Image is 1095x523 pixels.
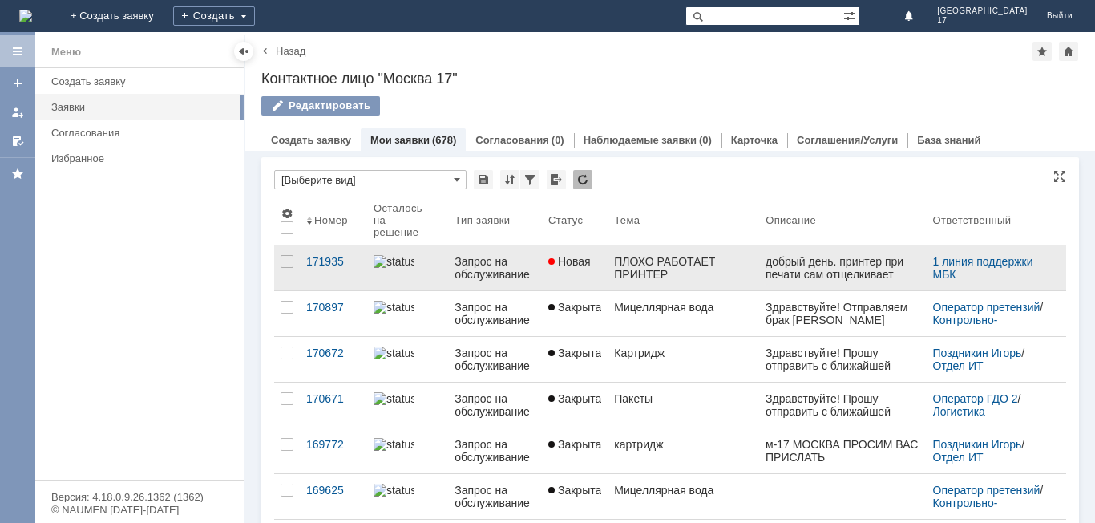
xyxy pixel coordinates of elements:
div: Сделать домашней страницей [1059,42,1078,61]
a: Оператор претензий [933,301,1040,314]
span: Настройки [281,207,293,220]
img: statusbar-100 (1).png [374,301,414,314]
a: Поздникин Игорь [933,347,1022,359]
div: (0) [699,134,712,146]
a: Наблюдаемые заявки [584,134,697,146]
span: [GEOGRAPHIC_DATA] [937,6,1028,16]
span: Новая [548,255,591,268]
div: Осталось на решение [374,202,429,238]
a: Пакеты [608,383,759,428]
a: Перейти на домашнюю страницу [19,10,32,22]
a: Мицеллярная вода [608,474,759,519]
div: Статус [548,214,583,226]
a: 169625 [300,474,367,519]
div: Сохранить вид [474,170,493,189]
div: Картридж [614,347,753,359]
div: / [933,392,1047,418]
a: statusbar-100 (1).png [367,245,448,290]
img: statusbar-100 (1).png [374,484,414,497]
a: Закрыта [542,337,608,382]
img: statusbar-100 (1).png [374,255,414,268]
a: 170671 [300,383,367,428]
a: База знаний [917,134,980,146]
div: картридж [614,438,753,451]
div: Заявки [51,101,234,113]
div: Экспорт списка [547,170,566,189]
div: Запрос на обслуживание [455,392,535,418]
div: Пакеты [614,392,753,405]
a: Запрос на обслуживание [448,474,542,519]
a: Создать заявку [45,69,240,94]
a: Создать заявку [5,71,30,96]
div: ПЛОХО РАБОТАЕТ ПРИНТЕР [614,255,753,281]
a: Закрыта [542,474,608,519]
div: Запрос на обслуживание [455,484,535,509]
a: Контрольно-ревизионный отдел [933,497,1035,522]
div: Добавить в избранное [1032,42,1052,61]
div: © NAUMEN [DATE]-[DATE] [51,505,228,515]
div: Скрыть меню [234,42,253,61]
a: statusbar-100 (1).png [367,383,448,428]
a: Закрыта [542,428,608,473]
a: 169772 [300,428,367,473]
a: Создать заявку [271,134,351,146]
a: картридж [608,428,759,473]
div: Контактное лицо "Москва 17" [261,71,1079,87]
div: Запрос на обслуживание [455,301,535,326]
th: Номер [300,196,367,245]
th: Тип заявки [448,196,542,245]
div: Запрос на обслуживание [455,347,535,372]
div: 170671 [306,392,361,405]
a: Мицеллярная вода [608,291,759,336]
div: На всю страницу [1053,170,1066,183]
a: Закрыта [542,383,608,428]
span: Закрыта [548,301,601,314]
img: statusbar-100 (1).png [374,438,414,451]
div: Сортировка... [500,170,519,189]
a: statusbar-100 (1).png [367,291,448,336]
div: Обновлять список [573,170,592,189]
div: Запрос на обслуживание [455,438,535,464]
div: / [933,484,1047,509]
a: Мои согласования [5,128,30,154]
a: Заявки [45,95,240,120]
span: Расширенный поиск [843,7,859,22]
a: Контрольно-ревизионный отдел [933,314,1035,339]
a: Мои заявки [370,134,430,146]
div: / [933,347,1047,372]
a: 170897 [300,291,367,336]
div: Избранное [51,152,216,164]
img: statusbar-100 (1).png [374,392,414,405]
div: Тема [614,214,640,226]
a: Запрос на обслуживание [448,428,542,473]
div: Согласования [51,127,234,139]
div: Мицеллярная вода [614,484,753,497]
div: Мицеллярная вода [614,301,753,314]
th: Статус [542,196,608,245]
a: Поздникин Игорь [933,438,1022,451]
a: ПЛОХО РАБОТАЕТ ПРИНТЕР [608,245,759,290]
div: Создать [173,6,255,26]
a: Картридж [608,337,759,382]
img: logo [19,10,32,22]
div: 169772 [306,438,361,451]
a: Мои заявки [5,99,30,125]
a: Запрос на обслуживание [448,291,542,336]
a: 1 линия поддержки МБК [933,255,1036,281]
a: Запрос на обслуживание [448,245,542,290]
a: Оператор ГДО 2 [933,392,1018,405]
a: statusbar-100 (1).png [367,474,448,519]
div: (678) [432,134,456,146]
a: Согласования [475,134,549,146]
a: 171935 [300,245,367,290]
div: 170897 [306,301,361,314]
a: Запрос на обслуживание [448,383,542,428]
div: 171935 [306,255,361,268]
span: Закрыта [548,392,601,405]
div: Создать заявку [51,75,234,87]
div: Запрос на обслуживание [455,255,535,281]
div: Меню [51,43,81,62]
div: 170672 [306,347,361,359]
span: Закрыта [548,438,601,451]
th: Тема [608,196,759,245]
